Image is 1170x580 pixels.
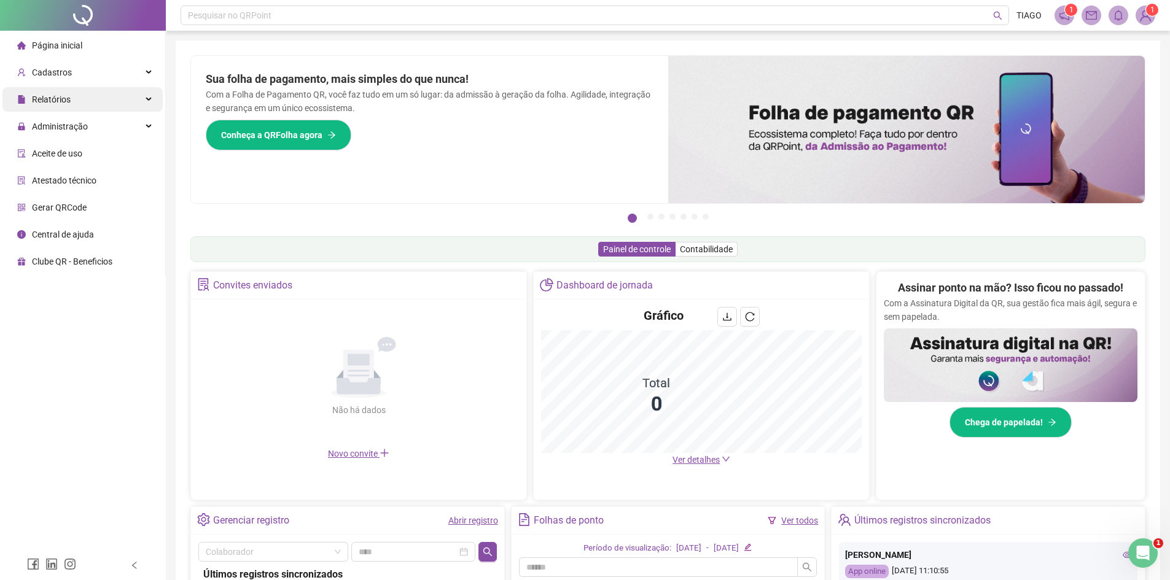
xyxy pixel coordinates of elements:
[556,275,653,296] div: Dashboard de jornada
[17,41,26,50] span: home
[676,542,701,555] div: [DATE]
[32,122,88,131] span: Administração
[781,516,818,525] a: Ver todos
[722,455,730,463] span: down
[950,407,1072,438] button: Chega de papelada!
[1065,4,1077,16] sup: 1
[673,455,730,465] a: Ver detalhes down
[540,278,553,291] span: pie-chart
[603,244,671,254] span: Painel de controle
[17,176,26,185] span: solution
[965,416,1043,429] span: Chega de papelada!
[802,562,812,572] span: search
[745,312,755,322] span: reload
[17,230,26,239] span: info-circle
[703,214,709,220] button: 7
[1048,418,1056,427] span: arrow-right
[483,547,493,557] span: search
[1146,4,1158,16] sup: Atualize o seu contato no menu Meus Dados
[380,448,389,458] span: plus
[328,449,389,458] span: Novo convite
[197,513,210,526] span: setting
[1136,6,1155,25] img: 73022
[644,307,684,324] h4: Gráfico
[17,149,26,158] span: audit
[1153,538,1163,548] span: 1
[898,279,1123,296] h2: Assinar ponto na mão? Isso ficou no passado!
[32,41,82,50] span: Página inicial
[17,203,26,212] span: qrcode
[658,214,665,220] button: 3
[845,565,1131,579] div: [DATE] 11:10:55
[32,95,71,104] span: Relatórios
[534,510,604,531] div: Folhas de ponto
[302,403,415,417] div: Não há dados
[768,516,776,525] span: filter
[744,543,752,551] span: edit
[27,558,39,570] span: facebook
[628,214,637,223] button: 1
[1113,10,1124,21] span: bell
[17,122,26,131] span: lock
[1128,538,1158,568] iframe: Intercom live chat
[45,558,58,570] span: linkedin
[1086,10,1097,21] span: mail
[838,513,851,526] span: team
[884,296,1137,323] p: Com a Assinatura Digital da QR, sua gestão fica mais ágil, segura e sem papelada.
[327,131,336,139] span: arrow-right
[647,214,653,220] button: 2
[64,558,76,570] span: instagram
[32,230,94,239] span: Central de ajuda
[722,312,732,322] span: download
[32,257,112,266] span: Clube QR - Beneficios
[669,214,676,220] button: 4
[845,565,889,579] div: App online
[854,510,991,531] div: Últimos registros sincronizados
[1123,551,1131,559] span: eye
[1059,10,1070,21] span: notification
[32,176,96,185] span: Atestado técnico
[714,542,739,555] div: [DATE]
[213,275,292,296] div: Convites enviados
[673,455,720,465] span: Ver detalhes
[681,214,687,220] button: 5
[583,542,671,555] div: Período de visualização:
[17,95,26,104] span: file
[206,120,351,150] button: Conheça a QRFolha agora
[680,244,733,254] span: Contabilidade
[206,71,653,88] h2: Sua folha de pagamento, mais simples do que nunca!
[706,542,709,555] div: -
[17,257,26,266] span: gift
[17,68,26,77] span: user-add
[221,128,322,142] span: Conheça a QRFolha agora
[1069,6,1074,14] span: 1
[448,516,498,525] a: Abrir registro
[884,328,1137,402] img: banner%2F02c71560-61a6-44d4-94b9-c8ab97240462.png
[32,149,82,158] span: Aceite de uso
[993,11,1002,20] span: search
[668,56,1145,203] img: banner%2F8d14a306-6205-4263-8e5b-06e9a85ad873.png
[130,561,139,570] span: left
[692,214,698,220] button: 6
[1150,6,1155,14] span: 1
[32,203,87,212] span: Gerar QRCode
[1016,9,1042,22] span: TIAGO
[206,88,653,115] p: Com a Folha de Pagamento QR, você faz tudo em um só lugar: da admissão à geração da folha. Agilid...
[845,548,1131,562] div: [PERSON_NAME]
[197,278,210,291] span: solution
[518,513,531,526] span: file-text
[213,510,289,531] div: Gerenciar registro
[32,68,72,77] span: Cadastros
